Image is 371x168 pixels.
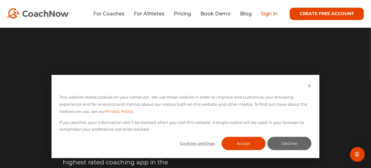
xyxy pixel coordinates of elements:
div: Cookie banner [52,75,320,158]
a: Book Demo [200,11,231,17]
a: CREATE FREE ACCOUNT [290,8,364,20]
a: Pricing [174,11,191,17]
a: For Athletes [134,11,165,17]
div: Open Intercom Messenger [350,147,365,162]
button: Decline [268,137,312,150]
button: Accept [221,137,265,150]
button: Cookies settings [176,137,220,150]
a: Sign In [261,11,277,17]
a: Blog [240,11,252,17]
a: Privacy Policy [106,108,133,115]
img: CoachNow Logo [7,8,69,18]
p: If you decline, your information won’t be tracked when you visit this website. A single cookie wi... [60,119,312,133]
a: For Coaches [93,11,125,17]
p: This website stores cookies on your computer. We use these cookies in order to improve and custom... [60,94,312,115]
button: Dismiss cookie banner [308,83,312,90]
